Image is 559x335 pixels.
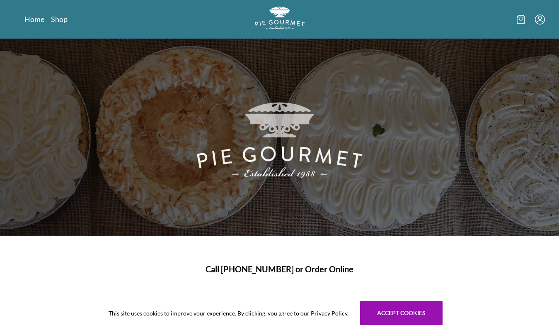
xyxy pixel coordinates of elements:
[535,15,545,24] button: Menu
[109,309,348,318] span: This site uses cookies to improve your experience. By clicking, you agree to our Privacy Policy.
[24,14,44,24] a: Home
[34,263,525,275] h1: Call [PHONE_NUMBER] or Order Online
[51,14,68,24] a: Shop
[360,301,443,325] button: Accept cookies
[255,7,305,32] a: Logo
[255,7,305,29] img: logo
